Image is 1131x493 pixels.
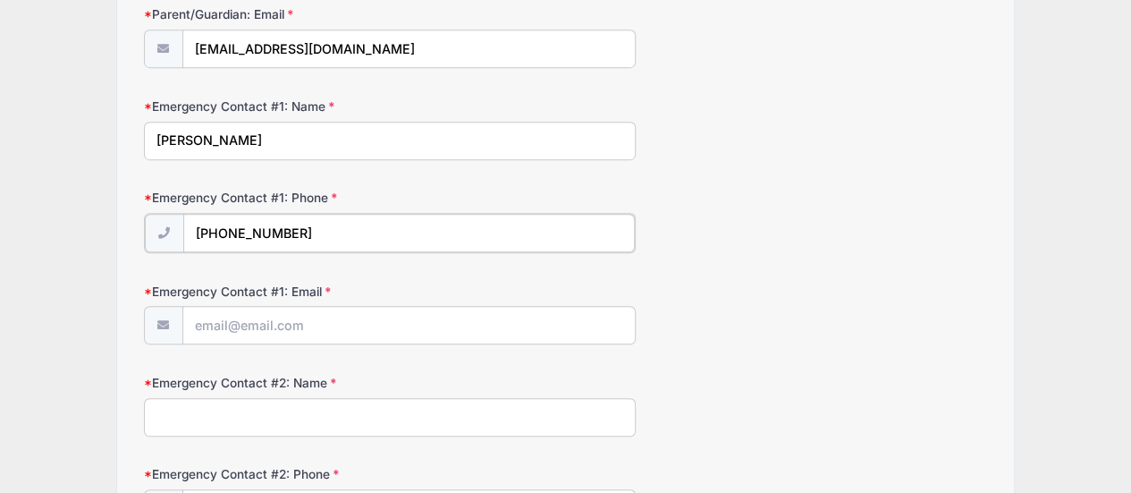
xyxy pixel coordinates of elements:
label: Emergency Contact #2: Phone [144,465,426,483]
label: Emergency Contact #2: Name [144,374,426,392]
label: Emergency Contact #1: Phone [144,189,426,207]
label: Emergency Contact #1: Email [144,283,426,301]
input: email@email.com [182,306,636,344]
input: email@email.com [182,30,636,68]
label: Parent/Guardian: Email [144,5,426,23]
input: (xxx) xxx-xxxx [183,214,635,252]
label: Emergency Contact #1: Name [144,98,426,115]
